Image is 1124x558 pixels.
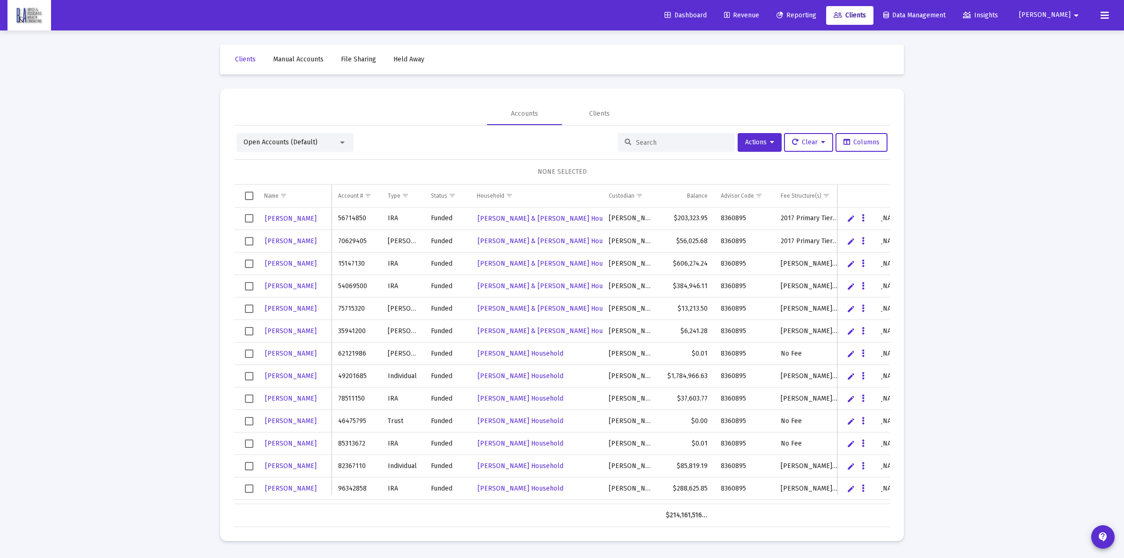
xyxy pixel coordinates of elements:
div: Select row [245,394,253,403]
span: [PERSON_NAME] [1019,11,1071,19]
span: [PERSON_NAME] [265,215,317,223]
div: Select row [245,305,253,313]
td: [PERSON_NAME] Legacy [774,298,845,320]
div: Type [388,192,400,200]
div: Funded [431,461,464,471]
td: $85,819.19 [659,455,714,477]
td: [PERSON_NAME] [602,432,659,455]
div: Select row [245,462,253,470]
span: [PERSON_NAME] [265,350,317,357]
span: [PERSON_NAME] [265,260,317,268]
td: Column Advisor Code [714,185,774,207]
a: [PERSON_NAME] Household [477,459,564,473]
span: [PERSON_NAME] Household [478,484,563,492]
td: No Fee [774,410,845,432]
a: Edit [847,350,855,358]
span: [PERSON_NAME] [265,484,317,492]
a: [PERSON_NAME] [264,414,318,428]
td: [PERSON_NAME] [602,253,659,275]
td: Column Custodian [602,185,659,207]
span: Clear [792,138,825,146]
button: Columns [836,133,887,152]
div: Select row [245,327,253,335]
td: [PERSON_NAME] [602,410,659,432]
span: Show filter options for column 'Household' [506,192,513,199]
span: Show filter options for column 'Custodian' [636,192,643,199]
a: Manual Accounts [266,50,331,69]
a: Edit [847,260,855,268]
span: [PERSON_NAME] [265,327,317,335]
a: [PERSON_NAME] [264,482,318,495]
td: 85313672 [332,432,381,455]
td: $37,603.77 [659,387,714,410]
a: Edit [847,394,855,403]
a: [PERSON_NAME] & [PERSON_NAME] Household [477,302,624,315]
a: [PERSON_NAME] [264,212,318,225]
td: [PERSON_NAME] [602,320,659,342]
div: Account # [338,192,363,200]
a: [PERSON_NAME] Household [477,369,564,383]
a: [PERSON_NAME] [264,437,318,450]
a: [PERSON_NAME] Household [477,437,564,450]
td: [PERSON_NAME] Legacy [774,455,845,477]
td: Trust [381,410,424,432]
div: NONE SELECTED [242,167,882,177]
button: [PERSON_NAME] [1008,6,1093,24]
td: $6,241.28 [659,320,714,342]
td: IRA [381,275,424,298]
td: Individual [381,455,424,477]
td: 75715320 [332,298,381,320]
a: Edit [847,462,855,470]
a: [PERSON_NAME] Household [477,347,564,360]
td: [PERSON_NAME] [381,298,424,320]
a: File Sharing [333,50,384,69]
td: [PERSON_NAME] [602,455,659,477]
td: IRA [381,253,424,275]
a: [PERSON_NAME] [264,257,318,270]
div: Select all [245,192,253,200]
span: Show filter options for column 'Account #' [364,192,371,199]
span: [PERSON_NAME] [265,237,317,245]
td: $0.01 [659,432,714,455]
mat-icon: contact_support [1097,531,1109,543]
button: Actions [738,133,782,152]
button: Clear [784,133,833,152]
div: Select row [245,417,253,425]
div: Select row [245,282,253,290]
a: [PERSON_NAME] [264,392,318,405]
a: [PERSON_NAME] Household [477,392,564,405]
td: [PERSON_NAME] [602,275,659,298]
span: [PERSON_NAME] & [PERSON_NAME] Household [478,260,623,268]
span: Show filter options for column 'Advisor Code' [755,192,762,199]
div: Funded [431,372,464,381]
span: Data Management [883,11,946,19]
div: Funded [431,214,464,223]
span: [PERSON_NAME] Household [478,439,563,447]
span: [PERSON_NAME] Household [478,350,563,357]
td: 46475795 [332,410,381,432]
span: Show filter options for column 'Fee Structure(s)' [823,192,830,199]
span: [PERSON_NAME] Household [478,372,563,380]
span: [PERSON_NAME] [265,305,317,312]
span: [PERSON_NAME] [265,439,317,447]
a: Edit [847,282,855,290]
a: Clients [826,6,873,25]
td: Column Status [424,185,471,207]
td: [PERSON_NAME] [381,320,424,342]
div: Status [431,192,447,200]
td: 8360895 [714,253,774,275]
td: 2017 Primary Tiered [774,230,845,253]
td: 8360895 [714,342,774,365]
span: Insights [963,11,998,19]
td: [PERSON_NAME] [602,208,659,230]
a: Edit [847,237,855,246]
td: [PERSON_NAME] [602,342,659,365]
td: Column Account # [332,185,381,207]
span: [PERSON_NAME] [265,394,317,402]
span: [PERSON_NAME] Household [478,417,563,425]
span: Revenue [724,11,759,19]
span: Held Away [393,55,424,63]
div: Household [477,192,504,200]
td: [PERSON_NAME] [602,298,659,320]
a: [PERSON_NAME] [264,279,318,293]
